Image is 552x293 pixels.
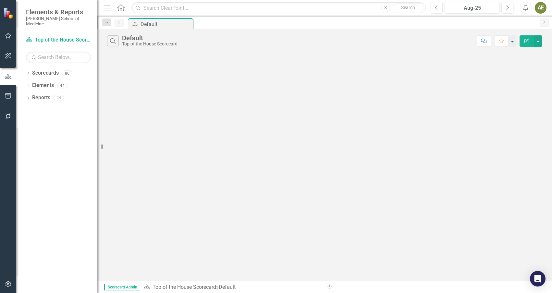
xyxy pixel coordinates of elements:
button: AE [535,2,546,14]
span: Search [401,5,415,10]
div: Default [122,34,178,42]
div: Aug-25 [447,4,497,12]
a: Top of the House Scorecard [153,284,216,290]
small: [PERSON_NAME] School of Medicine [26,16,91,27]
a: Top of the House Scorecard [26,36,91,44]
a: Reports [32,94,50,102]
a: Elements [32,82,54,89]
div: Open Intercom Messenger [530,271,546,287]
div: 44 [57,83,67,88]
div: » [143,284,320,291]
span: Elements & Reports [26,8,91,16]
button: Search [392,3,424,12]
div: Top of the House Scorecard [122,42,178,46]
div: 24 [54,95,64,101]
input: Search ClearPoint... [131,2,426,14]
input: Search Below... [26,52,91,63]
div: Default [141,20,191,28]
button: Aug-25 [445,2,500,14]
a: Scorecards [32,69,59,77]
div: 86 [62,70,72,76]
span: Scorecard Admin [104,284,140,290]
div: Default [219,284,236,290]
img: ClearPoint Strategy [3,7,15,19]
